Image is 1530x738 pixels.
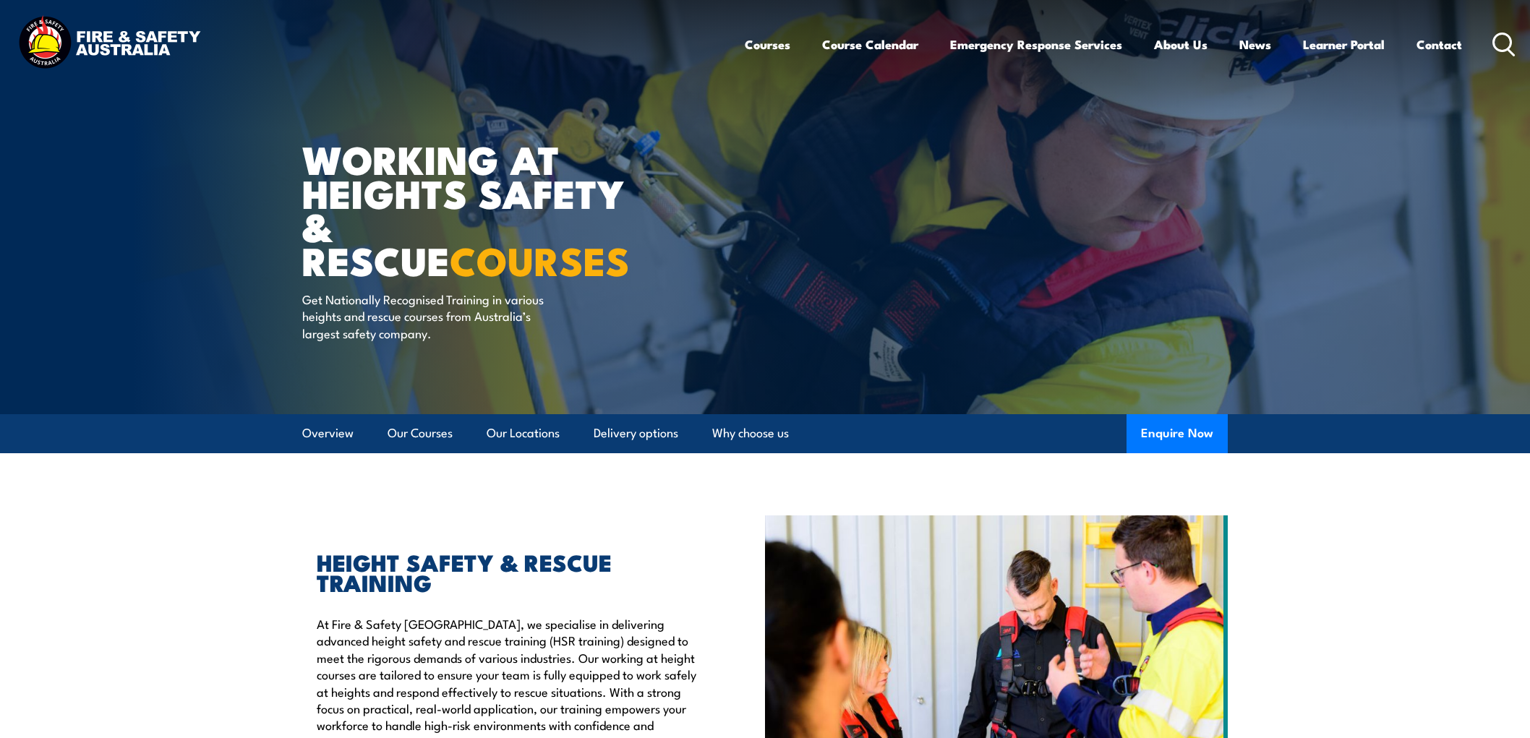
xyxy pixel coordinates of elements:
[822,25,918,64] a: Course Calendar
[1416,25,1462,64] a: Contact
[712,414,789,452] a: Why choose us
[487,414,560,452] a: Our Locations
[594,414,678,452] a: Delivery options
[1239,25,1271,64] a: News
[388,414,453,452] a: Our Courses
[317,552,698,592] h2: HEIGHT SAFETY & RESCUE TRAINING
[450,229,630,289] strong: COURSES
[1127,414,1228,453] button: Enquire Now
[745,25,790,64] a: Courses
[1154,25,1208,64] a: About Us
[1303,25,1385,64] a: Learner Portal
[302,291,566,341] p: Get Nationally Recognised Training in various heights and rescue courses from Australia’s largest...
[302,414,354,452] a: Overview
[950,25,1122,64] a: Emergency Response Services
[302,142,659,277] h1: WORKING AT HEIGHTS SAFETY & RESCUE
